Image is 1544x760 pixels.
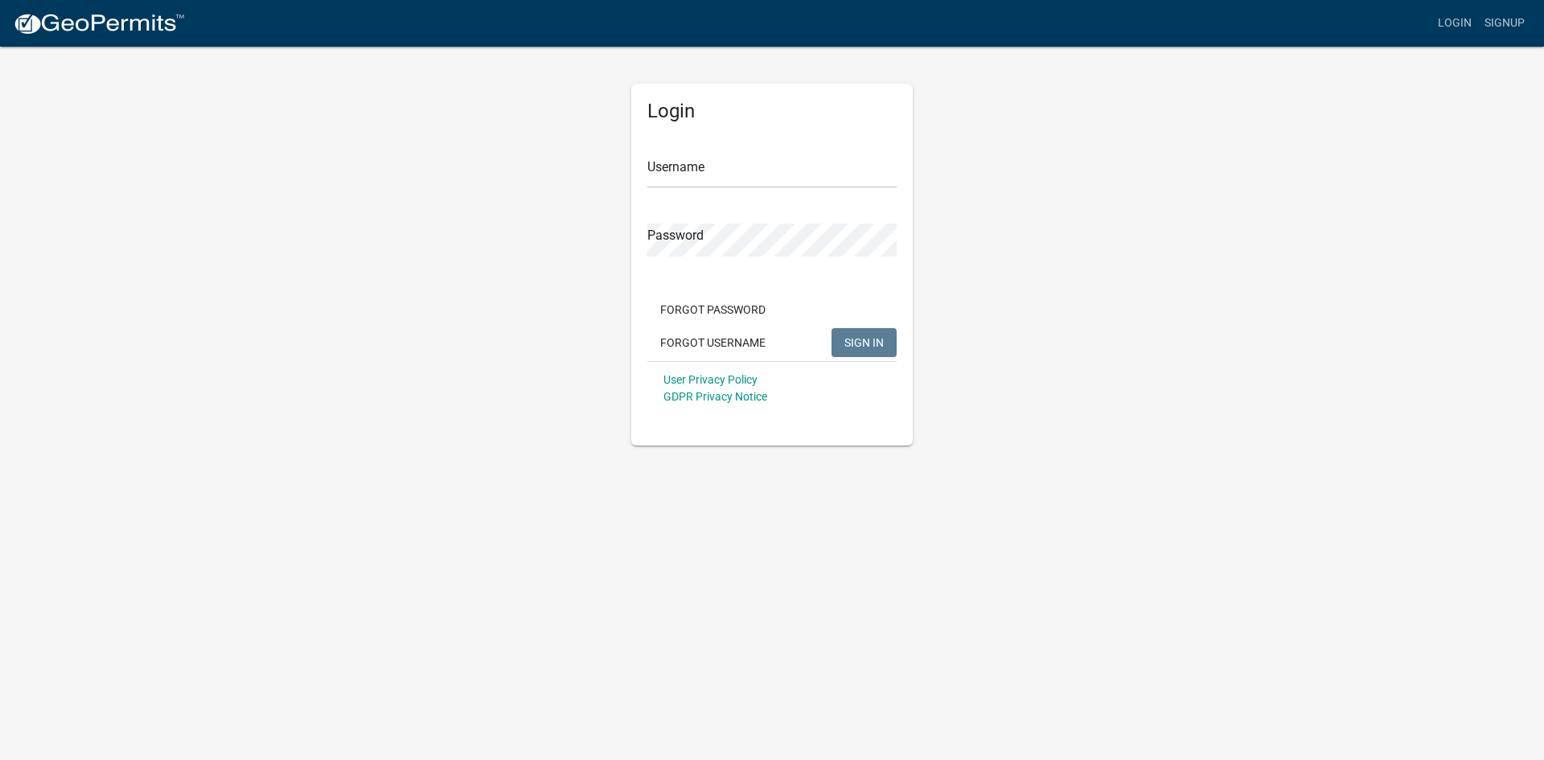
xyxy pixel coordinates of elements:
button: Forgot Password [647,295,778,324]
button: Forgot Username [647,328,778,357]
h5: Login [647,100,897,123]
span: SIGN IN [844,335,884,348]
a: Login [1431,8,1478,39]
a: Signup [1478,8,1531,39]
a: GDPR Privacy Notice [663,390,767,403]
a: User Privacy Policy [663,373,758,386]
button: SIGN IN [832,328,897,357]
